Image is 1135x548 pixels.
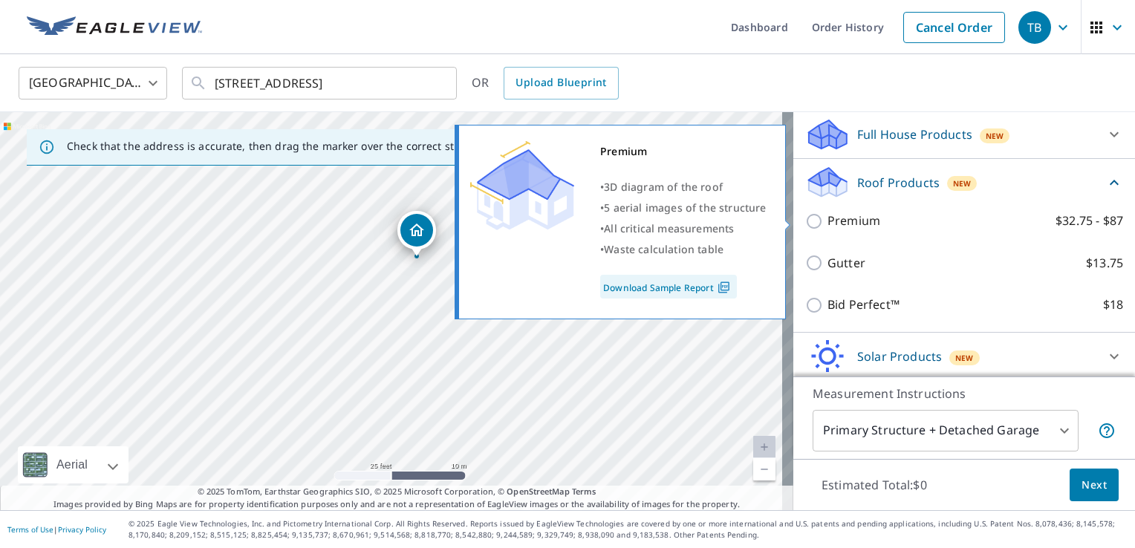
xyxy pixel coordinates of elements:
p: Measurement Instructions [813,385,1116,402]
div: • [600,198,767,218]
div: Dropped pin, building 1, Residential property, 708 42a St N Great Falls, MT 59405 [397,211,436,257]
a: Cancel Order [903,12,1005,43]
span: Next [1082,476,1107,495]
p: Premium [827,212,880,230]
a: Terms [572,486,596,497]
div: Aerial [18,446,129,483]
p: $13.75 [1086,254,1123,273]
div: • [600,218,767,239]
div: [GEOGRAPHIC_DATA] [19,62,167,104]
span: Your report will include the primary structure and a detached garage if one exists. [1098,422,1116,440]
button: Next [1070,469,1119,502]
a: Current Level 20, Zoom In Disabled [753,436,775,458]
a: OpenStreetMap [507,486,569,497]
span: 5 aerial images of the structure [604,200,766,215]
p: Roof Products [857,174,940,192]
div: Full House ProductsNew [805,117,1123,152]
img: Pdf Icon [714,281,734,294]
span: Waste calculation table [604,242,723,256]
p: Full House Products [857,125,972,143]
a: Privacy Policy [58,524,106,535]
p: Check that the address is accurate, then drag the marker over the correct structure. [67,140,495,153]
p: Solar Products [857,348,942,365]
span: © 2025 TomTom, Earthstar Geographics SIO, © 2025 Microsoft Corporation, © [198,486,596,498]
p: $32.75 - $87 [1056,212,1123,230]
p: Gutter [827,254,865,273]
div: Aerial [52,446,92,483]
img: EV Logo [27,16,202,39]
div: • [600,177,767,198]
div: Solar ProductsNew [805,339,1123,374]
div: Roof ProductsNew [805,165,1123,200]
p: | [7,525,106,534]
span: New [955,352,974,364]
span: New [986,130,1004,142]
span: 3D diagram of the roof [604,180,723,194]
img: Premium [470,141,574,230]
a: Current Level 20, Zoom Out [753,458,775,480]
span: New [953,177,972,189]
div: TB [1018,11,1051,44]
a: Download Sample Report [600,275,737,299]
span: All critical measurements [604,221,734,235]
div: Primary Structure + Detached Garage [813,410,1079,451]
input: Search by address or latitude-longitude [215,62,426,104]
div: • [600,239,767,260]
div: OR [472,67,619,100]
p: © 2025 Eagle View Technologies, Inc. and Pictometry International Corp. All Rights Reserved. Repo... [129,518,1128,541]
p: $18 [1103,296,1123,314]
span: Upload Blueprint [516,74,606,92]
p: Bid Perfect™ [827,296,900,314]
a: Upload Blueprint [504,67,618,100]
a: Terms of Use [7,524,53,535]
p: Estimated Total: $0 [810,469,939,501]
div: Premium [600,141,767,162]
